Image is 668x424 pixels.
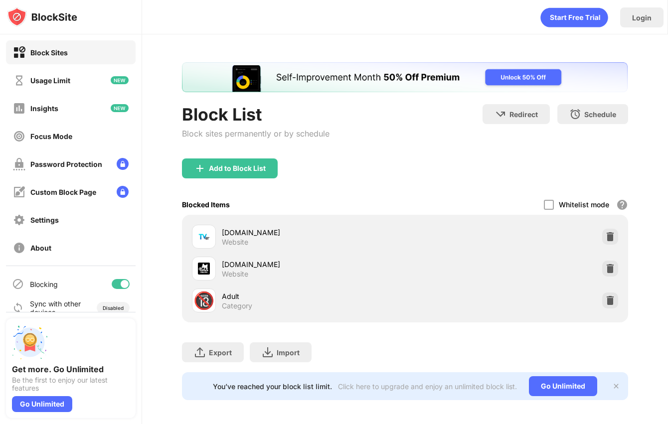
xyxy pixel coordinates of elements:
iframe: Banner [182,62,628,92]
div: Click here to upgrade and enjoy an unlimited block list. [338,382,517,391]
img: lock-menu.svg [117,186,129,198]
img: blocking-icon.svg [12,278,24,290]
div: Insights [30,104,58,113]
div: Add to Block List [209,164,266,172]
div: Disabled [103,305,124,311]
div: Focus Mode [30,132,72,141]
div: Get more. Go Unlimited [12,364,130,374]
img: sync-icon.svg [12,302,24,314]
img: new-icon.svg [111,76,129,84]
img: settings-off.svg [13,214,25,226]
img: favicons [198,231,210,243]
div: Website [222,238,248,247]
div: [DOMAIN_NAME] [222,227,405,238]
img: favicons [198,263,210,275]
img: lock-menu.svg [117,158,129,170]
img: time-usage-off.svg [13,74,25,87]
div: Settings [30,216,59,224]
img: about-off.svg [13,242,25,254]
img: insights-off.svg [13,102,25,115]
img: x-button.svg [612,382,620,390]
div: Go Unlimited [529,376,597,396]
img: focus-off.svg [13,130,25,142]
img: logo-blocksite.svg [7,7,77,27]
div: Block sites permanently or by schedule [182,129,330,139]
img: password-protection-off.svg [13,158,25,170]
div: Export [209,348,232,357]
div: Sync with other devices [30,299,81,316]
div: Blocking [30,280,58,288]
div: Custom Block Page [30,188,96,196]
div: Block Sites [30,48,68,57]
div: [DOMAIN_NAME] [222,259,405,270]
div: 🔞 [193,290,214,311]
div: Password Protection [30,160,102,168]
div: Go Unlimited [12,396,72,412]
div: Blocked Items [182,200,230,209]
div: Block List [182,104,330,125]
div: Adult [222,291,405,301]
img: block-on.svg [13,46,25,59]
img: push-unlimited.svg [12,324,48,360]
div: You’ve reached your block list limit. [213,382,332,391]
div: Whitelist mode [559,200,609,209]
div: Be the first to enjoy our latest features [12,376,130,392]
div: About [30,244,51,252]
img: new-icon.svg [111,104,129,112]
div: Category [222,301,252,310]
div: Import [277,348,300,357]
img: customize-block-page-off.svg [13,186,25,198]
div: Login [632,13,652,22]
div: Usage Limit [30,76,70,85]
div: Redirect [509,110,538,119]
div: animation [540,7,608,27]
div: Schedule [584,110,616,119]
div: Website [222,270,248,279]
